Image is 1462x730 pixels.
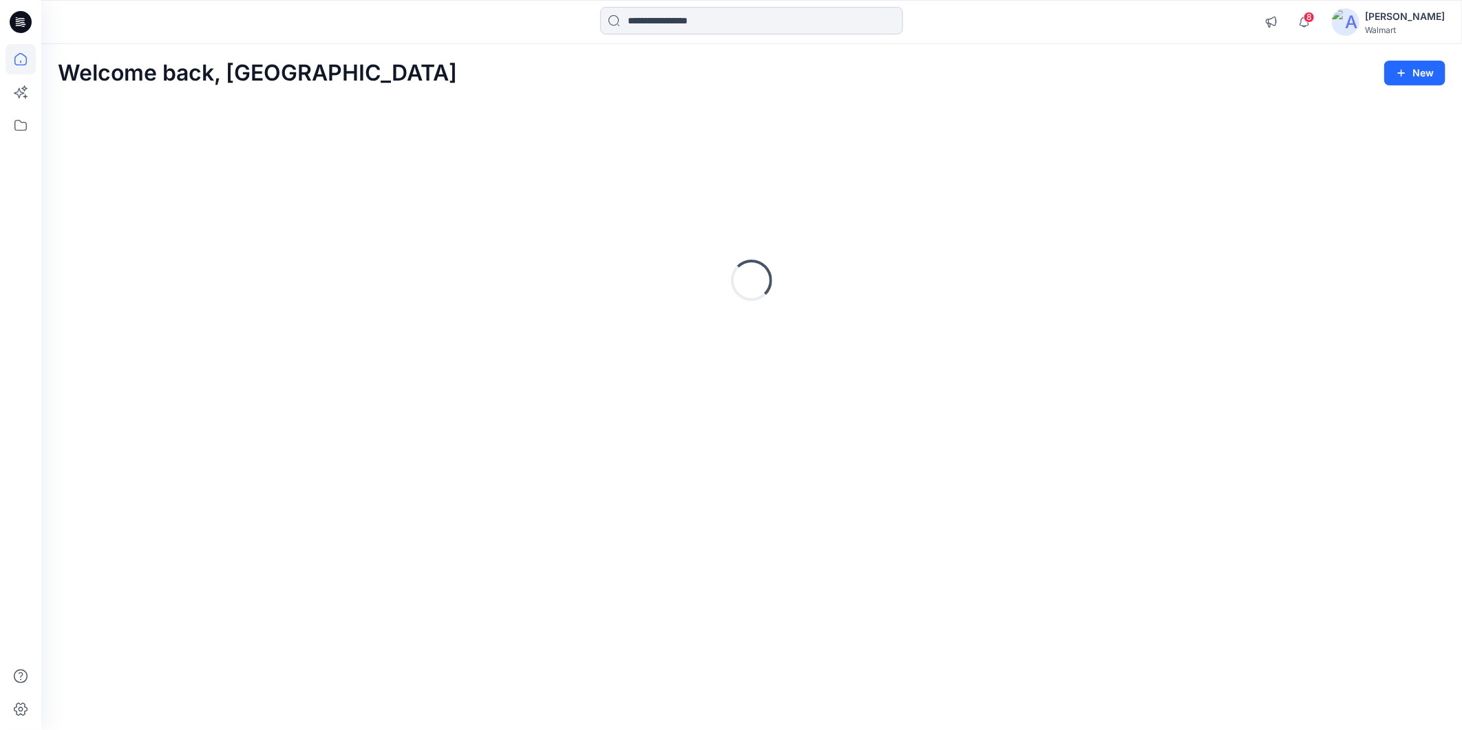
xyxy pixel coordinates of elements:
button: New [1384,61,1445,85]
span: 8 [1304,12,1315,23]
div: Walmart [1365,25,1445,35]
h2: Welcome back, [GEOGRAPHIC_DATA] [58,61,457,86]
div: [PERSON_NAME] [1365,8,1445,25]
img: avatar [1332,8,1359,36]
